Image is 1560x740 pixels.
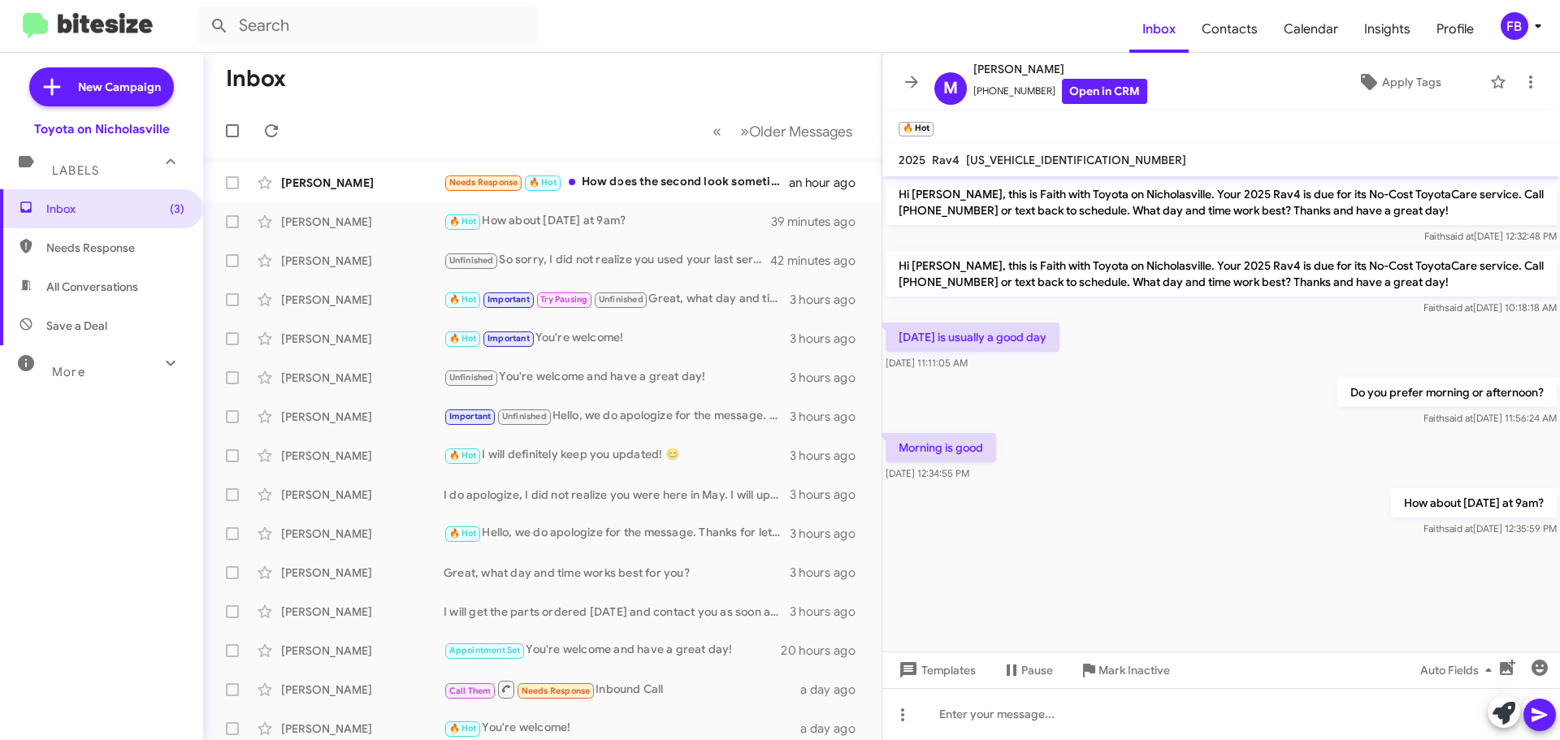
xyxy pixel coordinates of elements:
span: Faith [DATE] 11:56:24 AM [1423,412,1557,424]
div: an hour ago [789,175,869,191]
div: Great, what day and time works best for you? [444,565,790,581]
span: Pause [1021,656,1053,685]
span: 🔥 Hot [449,216,477,227]
span: said at [1445,522,1473,534]
span: Needs Response [522,686,591,696]
span: Templates [895,656,976,685]
span: 🔥 Hot [449,333,477,344]
div: I will definitely keep you updated! 😊 [444,446,790,465]
div: [PERSON_NAME] [281,409,444,425]
p: Do you prefer morning or afternoon? [1337,378,1557,407]
div: You're welcome! [444,329,790,348]
a: Profile [1423,6,1487,53]
span: said at [1445,301,1473,314]
div: Hello, we do apologize for the message. Thanks for letting us know, we will update our records! H... [444,524,790,543]
span: [PERSON_NAME] [973,59,1147,79]
p: How about [DATE] at 9am? [1391,488,1557,517]
div: [PERSON_NAME] [281,370,444,386]
div: 42 minutes ago [771,253,869,269]
span: Faith [DATE] 12:32:48 PM [1424,230,1557,242]
span: Inbox [46,201,184,217]
span: (3) [170,201,184,217]
div: You're welcome and have a great day! [444,368,790,387]
span: [PHONE_NUMBER] [973,79,1147,104]
div: [PERSON_NAME] [281,253,444,269]
button: Previous [703,115,731,148]
div: So sorry, I did not realize you used your last service. I will update the records for you/ [444,251,771,270]
div: How about [DATE] at 9am? [444,212,771,231]
button: Auto Fields [1407,656,1511,685]
p: Hi [PERSON_NAME], this is Faith with Toyota on Nicholasville. Your 2025 Rav4 is due for its No-Co... [886,251,1557,296]
div: a day ago [800,682,869,698]
span: Auto Fields [1420,656,1498,685]
span: Unfinished [599,294,643,305]
button: Apply Tags [1315,67,1482,97]
span: More [52,365,85,379]
span: 2025 [899,153,925,167]
nav: Page navigation example [704,115,862,148]
button: Pause [989,656,1066,685]
div: 3 hours ago [790,292,869,308]
a: Contacts [1189,6,1271,53]
span: Needs Response [449,177,518,188]
div: [PERSON_NAME] [281,682,444,698]
span: Appointment Set [449,645,521,656]
input: Search [197,6,538,45]
span: Important [449,411,492,422]
div: [PERSON_NAME] [281,292,444,308]
span: Needs Response [46,240,184,256]
span: Save a Deal [46,318,107,334]
span: 🔥 Hot [449,450,477,461]
div: Toyota on Nicholasville [34,121,170,137]
div: [PERSON_NAME] [281,721,444,737]
div: [PERSON_NAME] [281,604,444,620]
span: Unfinished [449,255,494,266]
span: Rav4 [932,153,960,167]
span: 🔥 Hot [529,177,557,188]
div: Hello, we do apologize for the message. Thanks for letting us know, we will update our records! H... [444,407,790,426]
span: Insights [1351,6,1423,53]
div: I will get the parts ordered [DATE] and contact you as soon as they arrive to set up an appointme... [444,604,790,620]
div: 3 hours ago [790,604,869,620]
a: Open in CRM [1062,79,1147,104]
div: I do apologize, I did not realize you were here in May. I will update the records for you! [444,487,790,503]
span: All Conversations [46,279,138,295]
button: Mark Inactive [1066,656,1183,685]
div: [PERSON_NAME] [281,214,444,230]
div: [PERSON_NAME] [281,643,444,659]
span: said at [1445,412,1473,424]
span: [DATE] 11:11:05 AM [886,357,968,369]
button: FB [1487,12,1542,40]
div: [PERSON_NAME] [281,565,444,581]
span: Call Them [449,686,492,696]
p: Hi [PERSON_NAME], this is Faith with Toyota on Nicholasville. Your 2025 Rav4 is due for its No-Co... [886,180,1557,225]
span: « [713,121,721,141]
span: Faith [DATE] 10:18:18 AM [1423,301,1557,314]
a: New Campaign [29,67,174,106]
span: Unfinished [502,411,547,422]
span: Older Messages [749,123,852,141]
span: Apply Tags [1382,67,1441,97]
div: 3 hours ago [790,565,869,581]
button: Next [730,115,862,148]
div: 3 hours ago [790,487,869,503]
a: Calendar [1271,6,1351,53]
div: 20 hours ago [781,643,869,659]
div: 39 minutes ago [771,214,869,230]
span: said at [1445,230,1474,242]
span: Unfinished [449,372,494,383]
span: 🔥 Hot [449,723,477,734]
span: Try Pausing [540,294,587,305]
div: [PERSON_NAME] [281,448,444,464]
span: Faith [DATE] 12:35:59 PM [1423,522,1557,534]
small: 🔥 Hot [899,122,934,136]
a: Inbox [1129,6,1189,53]
div: How does the second look sometime after 1:30? [444,173,789,192]
div: 3 hours ago [790,526,869,542]
div: 3 hours ago [790,370,869,386]
div: You're welcome! [444,719,800,738]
